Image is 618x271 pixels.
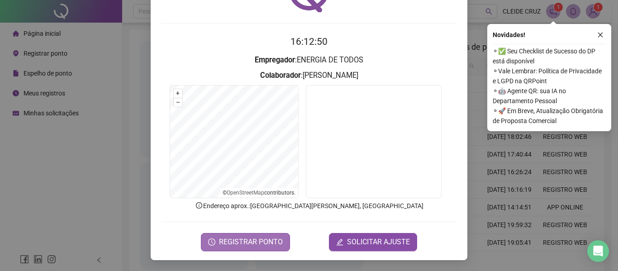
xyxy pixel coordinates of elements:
button: – [174,98,182,107]
button: REGISTRAR PONTO [201,233,290,251]
button: editSOLICITAR AJUSTE [329,233,417,251]
p: Endereço aprox. : [GEOGRAPHIC_DATA][PERSON_NAME], [GEOGRAPHIC_DATA] [162,201,456,211]
time: 16:12:50 [290,36,328,47]
strong: Empregador [255,56,295,64]
h3: : ENERGIA DE TODOS [162,54,456,66]
span: SOLICITAR AJUSTE [347,237,410,247]
span: edit [336,238,343,246]
button: + [174,89,182,98]
span: ⚬ 🤖 Agente QR: sua IA no Departamento Pessoal [493,86,606,106]
li: © contributors. [223,190,295,196]
span: info-circle [195,201,203,209]
span: Novidades ! [493,30,525,40]
span: close [597,32,604,38]
strong: Colaborador [260,71,301,80]
span: ⚬ ✅ Seu Checklist de Sucesso do DP está disponível [493,46,606,66]
a: OpenStreetMap [227,190,264,196]
span: ⚬ Vale Lembrar: Política de Privacidade e LGPD na QRPoint [493,66,606,86]
span: clock-circle [208,238,215,246]
h3: : [PERSON_NAME] [162,70,456,81]
span: REGISTRAR PONTO [219,237,283,247]
div: Open Intercom Messenger [587,240,609,262]
span: ⚬ 🚀 Em Breve, Atualização Obrigatória de Proposta Comercial [493,106,606,126]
